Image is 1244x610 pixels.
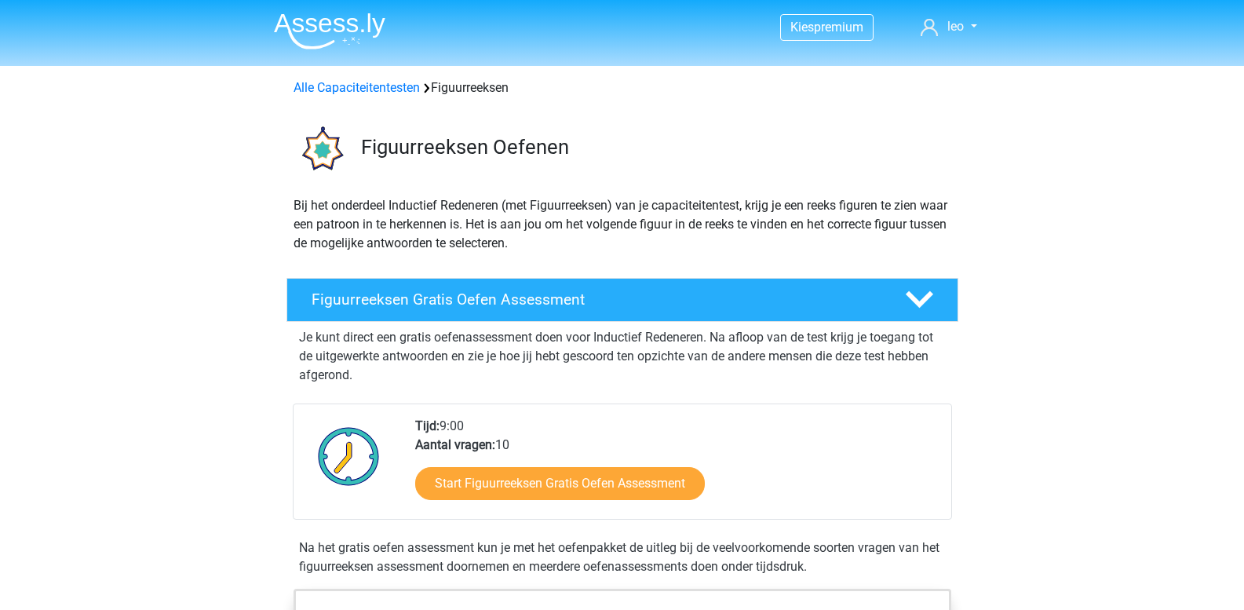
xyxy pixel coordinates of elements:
a: leo [914,17,983,36]
a: Start Figuurreeksen Gratis Oefen Assessment [415,467,705,500]
b: Tijd: [415,418,440,433]
img: Assessly [274,13,385,49]
span: premium [814,20,863,35]
img: Klok [309,417,389,495]
b: Aantal vragen: [415,437,495,452]
p: Bij het onderdeel Inductief Redeneren (met Figuurreeksen) van je capaciteitentest, krijg je een r... [294,196,951,253]
span: Kies [790,20,814,35]
p: Je kunt direct een gratis oefenassessment doen voor Inductief Redeneren. Na afloop van de test kr... [299,328,946,385]
h3: Figuurreeksen Oefenen [361,135,946,159]
span: leo [947,19,964,34]
a: Kiespremium [781,16,873,38]
img: figuurreeksen [287,116,354,183]
a: Alle Capaciteitentesten [294,80,420,95]
a: Figuurreeksen Gratis Oefen Assessment [280,278,965,322]
div: Na het gratis oefen assessment kun je met het oefenpakket de uitleg bij de veelvoorkomende soorte... [293,539,952,576]
div: Figuurreeksen [287,79,958,97]
div: 9:00 10 [403,417,950,519]
h4: Figuurreeksen Gratis Oefen Assessment [312,290,880,309]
